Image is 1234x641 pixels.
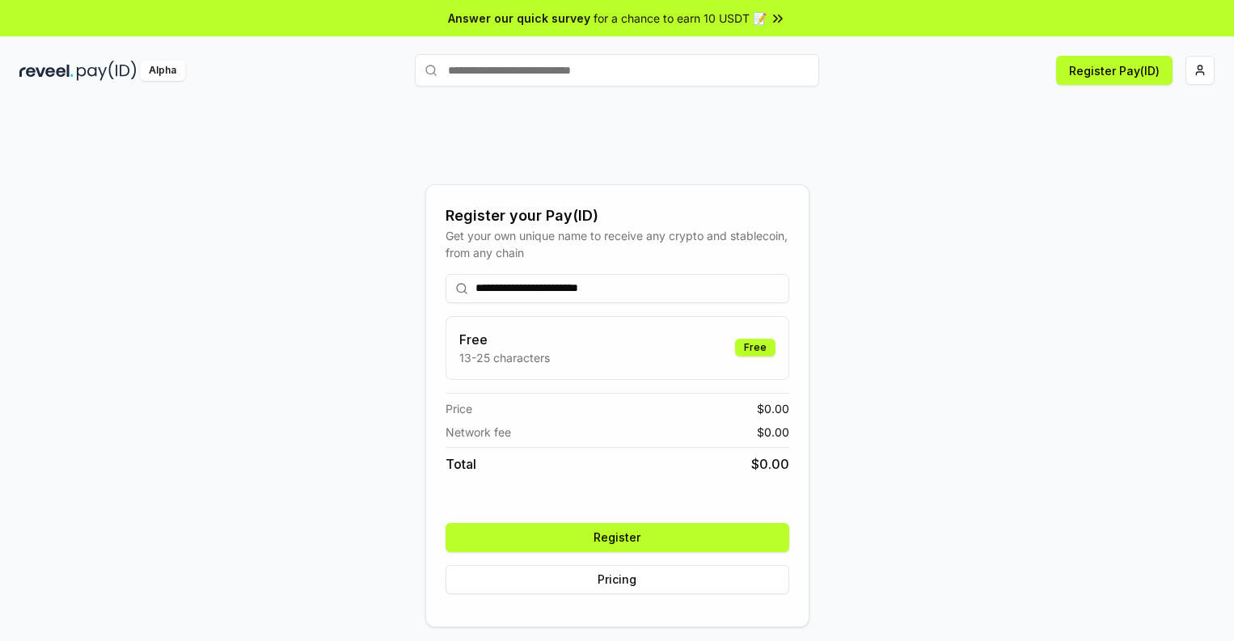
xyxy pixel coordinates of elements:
[140,61,185,81] div: Alpha
[735,339,775,356] div: Free
[446,565,789,594] button: Pricing
[757,424,789,441] span: $ 0.00
[446,227,789,261] div: Get your own unique name to receive any crypto and stablecoin, from any chain
[446,400,472,417] span: Price
[446,454,476,474] span: Total
[459,349,550,366] p: 13-25 characters
[77,61,137,81] img: pay_id
[446,424,511,441] span: Network fee
[594,10,767,27] span: for a chance to earn 10 USDT 📝
[446,205,789,227] div: Register your Pay(ID)
[19,61,74,81] img: reveel_dark
[1056,56,1173,85] button: Register Pay(ID)
[751,454,789,474] span: $ 0.00
[757,400,789,417] span: $ 0.00
[448,10,590,27] span: Answer our quick survey
[446,523,789,552] button: Register
[459,330,550,349] h3: Free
